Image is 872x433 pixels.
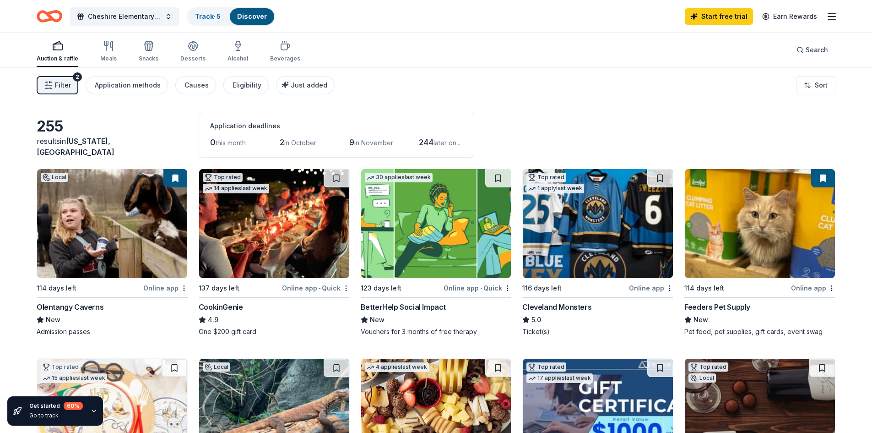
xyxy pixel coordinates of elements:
[37,301,103,312] div: Olentangy Caverns
[37,117,188,136] div: 255
[37,327,188,336] div: Admission passes
[526,362,566,372] div: Top rated
[175,76,216,94] button: Causes
[70,7,179,26] button: Cheshire Elementary PTO Student Read-A-Thon
[361,301,446,312] div: BetterHelp Social Impact
[526,184,584,193] div: 1 apply last week
[203,362,230,372] div: Local
[37,283,76,294] div: 114 days left
[55,80,71,91] span: Filter
[195,12,221,20] a: Track· 5
[139,37,158,67] button: Snacks
[73,72,82,82] div: 2
[365,173,433,182] div: 30 applies last week
[41,173,68,182] div: Local
[685,8,753,25] a: Start free trial
[233,80,261,91] div: Eligibility
[280,137,284,147] span: 2
[688,373,716,383] div: Local
[199,327,350,336] div: One $200 gift card
[180,37,206,67] button: Desserts
[37,136,188,158] div: results
[237,12,267,20] a: Discover
[95,80,161,91] div: Application methods
[757,8,823,25] a: Earn Rewards
[37,76,78,94] button: Filter2
[227,55,248,62] div: Alcohol
[361,169,511,278] img: Image for BetterHelp Social Impact
[523,169,673,278] img: Image for Cleveland Monsters
[688,362,728,372] div: Top rated
[365,362,429,372] div: 4 applies last week
[522,301,591,312] div: Cleveland Monsters
[199,169,349,278] img: Image for CookinGenie
[361,169,512,336] a: Image for BetterHelp Social Impact30 applieslast week123 days leftOnline app•QuickBetterHelp Soci...
[100,55,117,62] div: Meals
[433,139,460,147] span: later on...
[29,402,83,410] div: Get started
[684,283,724,294] div: 114 days left
[227,37,248,67] button: Alcohol
[685,169,835,278] img: Image for Feeders Pet Supply
[684,169,835,336] a: Image for Feeders Pet Supply114 days leftOnline appFeeders Pet SupplyNewPet food, pet supplies, g...
[791,282,835,294] div: Online app
[46,314,60,325] span: New
[139,55,158,62] div: Snacks
[37,137,114,157] span: in
[789,41,835,59] button: Search
[276,76,335,94] button: Just added
[64,402,83,410] div: 60 %
[684,301,750,312] div: Feeders Pet Supply
[444,282,511,294] div: Online app Quick
[37,55,78,62] div: Auction & raffle
[319,285,320,292] span: •
[210,137,216,147] span: 0
[37,5,62,27] a: Home
[526,173,566,182] div: Top rated
[629,282,673,294] div: Online app
[86,76,168,94] button: Application methods
[29,412,83,419] div: Go to track
[419,137,433,147] span: 244
[199,169,350,336] a: Image for CookinGenieTop rated14 applieslast week137 days leftOnline app•QuickCookinGenie4.9One $...
[270,37,300,67] button: Beverages
[216,139,246,147] span: this month
[210,121,463,132] div: Application deadlines
[37,169,188,336] a: Image for Olentangy CavernsLocal114 days leftOnline appOlentangy CavernsNewAdmission passes
[208,314,218,325] span: 4.9
[522,283,562,294] div: 116 days left
[270,55,300,62] div: Beverages
[684,327,835,336] div: Pet food, pet supplies, gift cards, event swag
[282,282,350,294] div: Online app Quick
[526,373,593,383] div: 17 applies last week
[815,80,828,91] span: Sort
[100,37,117,67] button: Meals
[796,76,835,94] button: Sort
[349,137,354,147] span: 9
[37,169,187,278] img: Image for Olentangy Caverns
[37,37,78,67] button: Auction & raffle
[284,139,316,147] span: in October
[41,373,107,383] div: 15 applies last week
[184,80,209,91] div: Causes
[203,184,269,193] div: 14 applies last week
[199,283,239,294] div: 137 days left
[37,137,114,157] span: [US_STATE], [GEOGRAPHIC_DATA]
[361,283,401,294] div: 123 days left
[370,314,385,325] span: New
[88,11,161,22] span: Cheshire Elementary PTO Student Read-A-Thon
[531,314,541,325] span: 5.0
[291,81,327,89] span: Just added
[806,44,828,55] span: Search
[223,76,269,94] button: Eligibility
[203,173,243,182] div: Top rated
[199,301,243,312] div: CookinGenie
[41,362,81,372] div: Top rated
[522,327,673,336] div: Ticket(s)
[143,282,188,294] div: Online app
[354,139,393,147] span: in November
[480,285,482,292] span: •
[693,314,708,325] span: New
[187,7,275,26] button: Track· 5Discover
[180,55,206,62] div: Desserts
